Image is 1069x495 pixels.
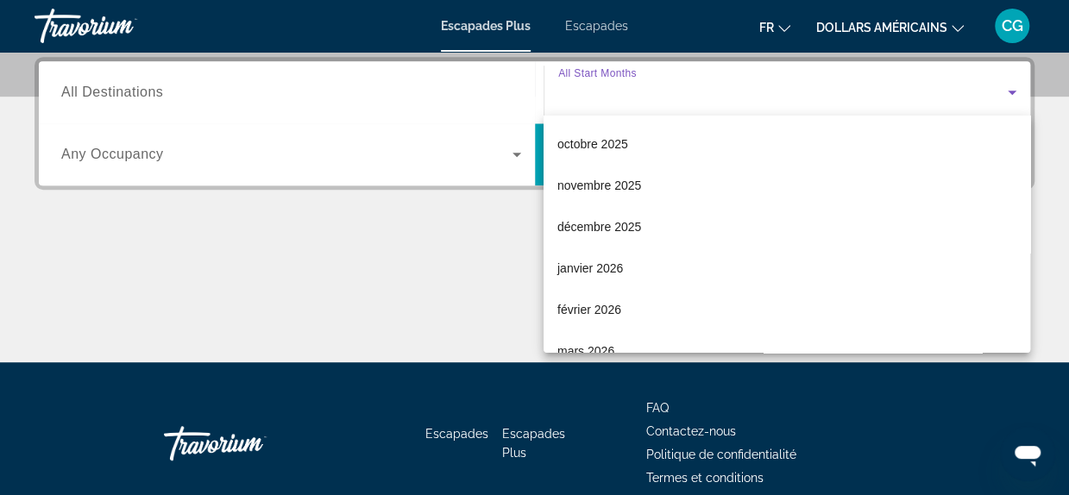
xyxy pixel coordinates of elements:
[557,220,641,234] font: décembre 2025
[1000,426,1055,481] iframe: Bouton de lancement de la fenêtre de messagerie
[557,137,628,151] font: octobre 2025
[557,344,614,358] font: mars 2026
[557,179,641,192] font: novembre 2025
[557,261,623,275] font: janvier 2026
[557,303,621,316] font: février 2026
